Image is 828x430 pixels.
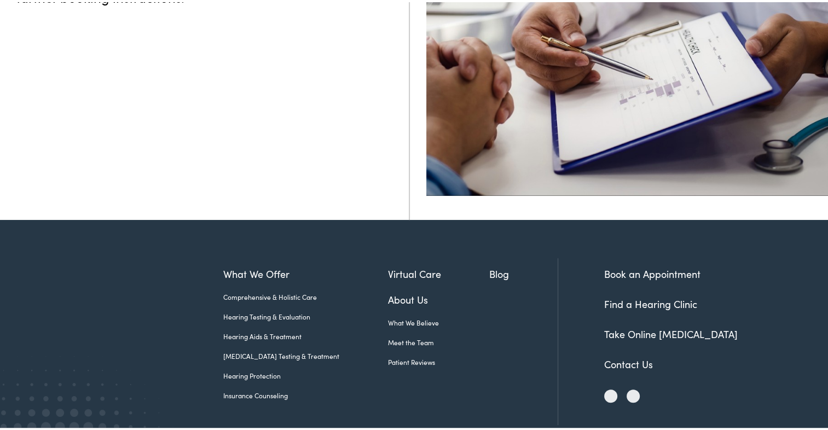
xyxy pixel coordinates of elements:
a: Find a Hearing Clinic [604,295,697,309]
a: Contact Us [604,355,653,369]
a: Insurance Counseling [223,388,388,398]
a: What We Believe [388,316,490,326]
img: Puget Sound Hearing Aid & Audiology [57,256,183,300]
a: Patient Reviews [388,355,490,365]
a: Meet the Team [388,335,490,345]
a: Hearing Protection [223,369,388,379]
img: Facebook icon, indicating the presence of the site or brand on the social media platform. [607,391,614,397]
a: Book an Appointment [604,265,700,278]
img: LinkedIn [630,391,636,398]
a: Blog [489,264,558,279]
a: Hearing Aids & Treatment [223,329,388,339]
a: Virtual Care [388,264,490,279]
a: Hearing Testing & Evaluation [223,310,388,319]
a: Comprehensive & Holistic Care [223,290,388,300]
a: [MEDICAL_DATA] Testing & Treatment [223,349,388,359]
a: Take Online [MEDICAL_DATA] [604,325,738,339]
a: What We Offer [223,264,388,279]
a: About Us [388,290,490,305]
